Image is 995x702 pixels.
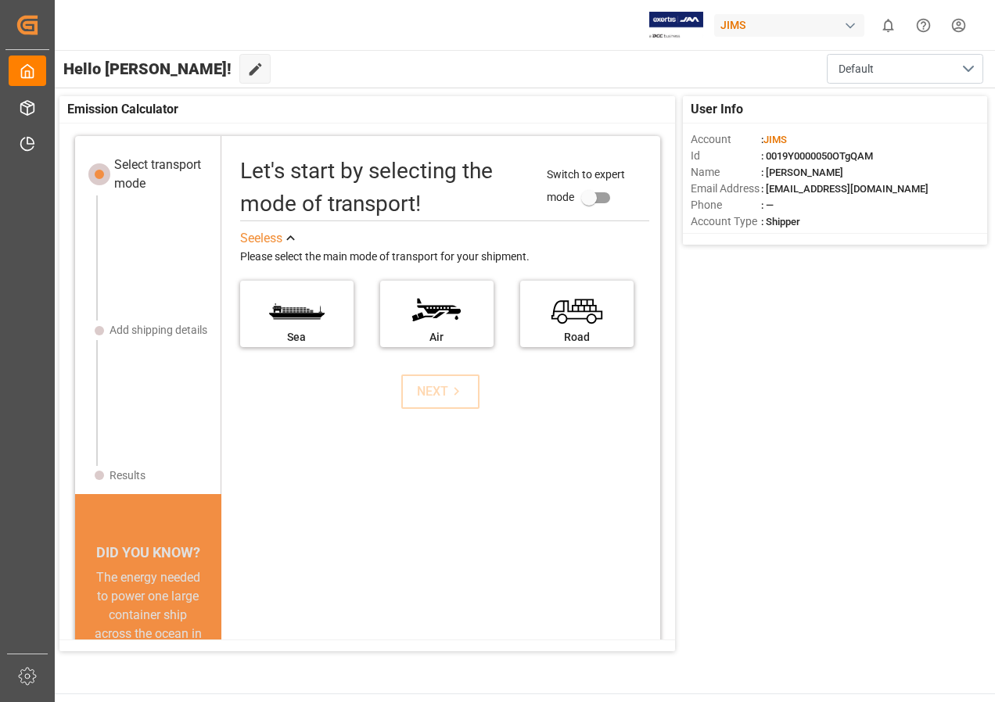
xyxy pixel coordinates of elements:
[691,131,761,148] span: Account
[906,8,941,43] button: Help Center
[240,229,282,248] div: See less
[240,248,649,267] div: Please select the main mode of transport for your shipment.
[248,329,346,346] div: Sea
[388,329,486,346] div: Air
[75,535,221,568] div: DID YOU KNOW?
[871,8,906,43] button: show 0 new notifications
[67,100,178,119] span: Emission Calculator
[714,14,864,37] div: JIMS
[761,183,929,195] span: : [EMAIL_ADDRESS][DOMAIN_NAME]
[714,10,871,40] button: JIMS
[691,181,761,197] span: Email Address
[761,216,800,227] span: : Shipper
[528,329,626,346] div: Road
[110,322,207,338] div: Add shipping details
[110,467,145,484] div: Results
[691,213,761,230] span: Account Type
[839,61,874,77] span: Default
[691,100,743,119] span: User Info
[240,155,532,220] div: Let's start by selecting the mode of transport!
[761,199,774,211] span: : —
[691,164,761,181] span: Name
[114,156,210,193] div: Select transport mode
[417,382,465,401] div: NEXT
[63,54,232,84] span: Hello [PERSON_NAME]!
[761,134,787,145] span: :
[547,168,625,203] span: Switch to expert mode
[763,134,787,145] span: JIMS
[649,12,703,39] img: Exertis%20JAM%20-%20Email%20Logo.jpg_1722504956.jpg
[761,150,873,162] span: : 0019Y0000050OTgQAM
[761,167,843,178] span: : [PERSON_NAME]
[691,148,761,164] span: Id
[401,374,480,409] button: NEXT
[827,54,983,84] button: open menu
[691,197,761,213] span: Phone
